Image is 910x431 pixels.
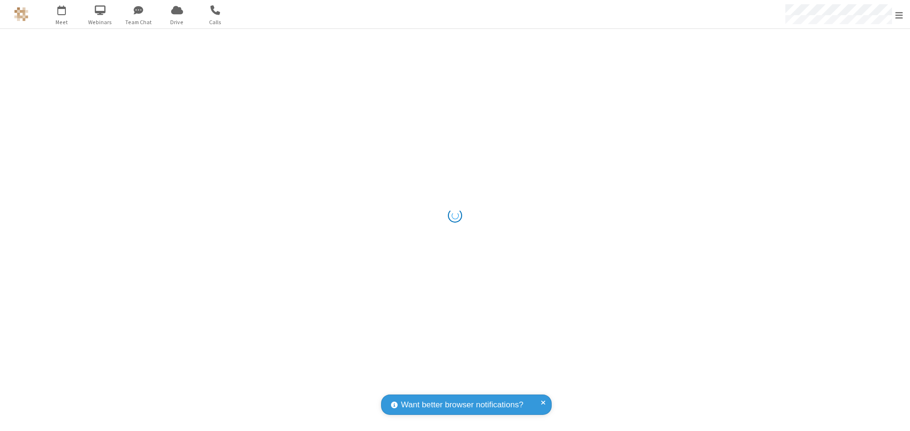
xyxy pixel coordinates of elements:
[44,18,80,27] span: Meet
[14,7,28,21] img: QA Selenium DO NOT DELETE OR CHANGE
[121,18,156,27] span: Team Chat
[159,18,195,27] span: Drive
[82,18,118,27] span: Webinars
[198,18,233,27] span: Calls
[401,399,523,411] span: Want better browser notifications?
